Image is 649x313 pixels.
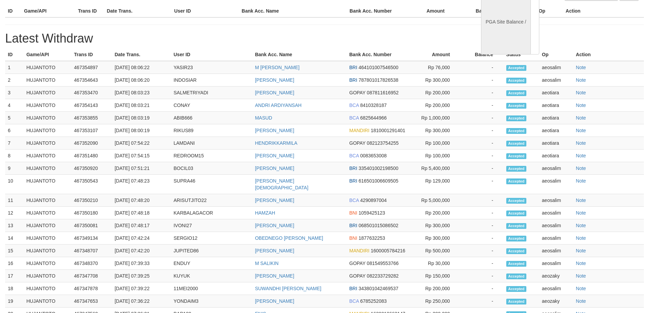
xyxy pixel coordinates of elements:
td: - [460,162,504,175]
a: [PERSON_NAME] [255,248,294,253]
td: Rp 300,000 [409,232,460,245]
a: Note [576,166,586,171]
td: Rp 200,000 [409,87,460,99]
td: 16 [5,257,24,270]
td: KUYUK [171,270,252,282]
a: Note [576,248,586,253]
span: 1059425123 [358,210,385,216]
span: Accepted [506,65,527,71]
span: Accepted [506,210,527,216]
td: 467354143 [71,99,112,112]
th: Action [563,5,644,17]
a: Note [576,153,586,158]
span: 1600005784216 [371,248,405,253]
a: Note [576,115,586,121]
span: 787801017826538 [358,77,398,83]
th: Date Trans. [104,5,171,17]
span: 1877632253 [358,235,385,241]
td: 9 [5,162,24,175]
td: HUJANTOTO [24,87,71,99]
a: Note [576,273,586,279]
span: 343801042469537 [358,286,398,291]
span: Accepted [506,128,527,134]
td: HUJANTOTO [24,137,71,150]
td: [DATE] 07:48:20 [112,194,171,207]
td: SALMETRIYADI [171,87,252,99]
td: 467350180 [71,207,112,219]
td: 467350081 [71,219,112,232]
span: 4290897004 [360,198,387,203]
td: HUJANTOTO [24,219,71,232]
td: 467353855 [71,112,112,124]
th: Trans ID [75,5,104,17]
th: Bank Acc. Number [346,48,409,61]
td: [DATE] 07:51:21 [112,162,171,175]
td: HUJANTOTO [24,194,71,207]
td: 13 [5,219,24,232]
span: Accepted [506,248,527,254]
td: HUJANTOTO [24,257,71,270]
td: [DATE] 08:06:22 [112,61,171,74]
td: Rp 5,400,000 [409,162,460,175]
td: aeosalim [539,61,573,74]
td: Rp 100,000 [409,137,460,150]
td: aeosalim [539,257,573,270]
td: Rp 500,000 [409,245,460,257]
span: 087811616952 [367,90,399,95]
td: 467351480 [71,150,112,162]
span: 6825644966 [360,115,387,121]
td: - [460,245,504,257]
td: [DATE] 07:54:15 [112,150,171,162]
span: 616501006609505 [358,178,398,184]
a: Note [576,178,586,184]
td: [DATE] 08:03:19 [112,112,171,124]
td: CONAY [171,99,252,112]
th: User ID [171,5,239,17]
td: 17 [5,270,24,282]
td: [DATE] 08:03:23 [112,87,171,99]
span: BRI [349,65,357,70]
a: Note [576,223,586,228]
a: [PERSON_NAME] [255,273,294,279]
td: HUJANTOTO [24,99,71,112]
td: [DATE] 07:48:18 [112,207,171,219]
span: BRI [349,286,357,291]
td: aeosalim [539,74,573,87]
td: - [460,219,504,232]
span: BCA [349,153,359,158]
td: 467350210 [71,194,112,207]
span: BCA [349,103,359,108]
td: - [460,270,504,282]
td: HUJANTOTO [24,295,71,308]
span: BRI [349,223,357,228]
td: aeotiara [539,124,573,137]
td: aeotiara [539,99,573,112]
a: OBEDNEGO [PERSON_NAME] [255,235,323,241]
th: Game/API [21,5,75,17]
td: BOCIL03 [171,162,252,175]
span: 068501015086502 [358,223,398,228]
td: KARBALAGACOR [171,207,252,219]
td: 467353107 [71,124,112,137]
span: Accepted [506,103,527,109]
td: HUJANTOTO [24,282,71,295]
td: aeosalim [539,282,573,295]
td: - [460,175,504,194]
td: RIKUS89 [171,124,252,137]
td: aeosalim [539,232,573,245]
a: M SALIKIN [255,261,278,266]
td: Rp 200,000 [409,282,460,295]
span: Accepted [506,166,527,172]
td: 467352090 [71,137,112,150]
td: JUPITED86 [171,245,252,257]
td: - [460,74,504,87]
span: BCA [349,115,359,121]
th: Status [504,48,539,61]
td: YONDAIM3 [171,295,252,308]
td: - [460,150,504,162]
td: [DATE] 07:48:17 [112,219,171,232]
td: Rp 1,000,000 [409,112,460,124]
td: [DATE] 07:36:22 [112,295,171,308]
th: Bank Acc. Number [347,5,401,17]
span: 335401002198500 [358,166,398,171]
